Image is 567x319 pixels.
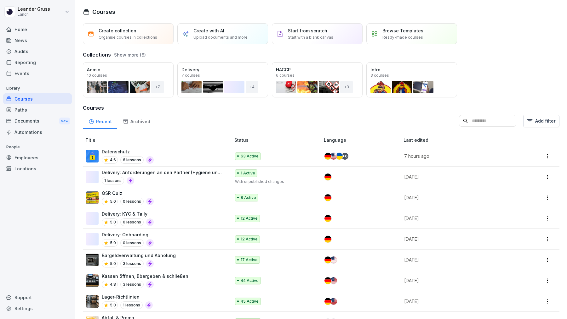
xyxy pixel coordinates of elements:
[276,74,295,77] p: 6 courses
[3,57,72,68] div: Reporting
[246,81,258,93] div: + 4
[110,302,116,308] p: 5.0
[3,115,72,127] div: Documents
[120,198,144,205] p: 0 lessons
[3,46,72,57] a: Audits
[102,231,154,238] p: Delivery: Onboarding
[83,62,174,97] a: Admin10 courses+7
[3,142,72,152] p: People
[340,81,353,93] div: + 3
[324,215,331,222] img: de.svg
[86,274,99,287] img: h81973bi7xjfk70fncdre0go.png
[330,298,337,305] img: us.svg
[382,35,423,40] p: Ready-made courses
[241,153,259,159] p: 63 Active
[341,153,348,160] div: + 6
[18,7,50,12] p: Leander Gruss
[86,191,99,204] img: obnkpd775i6k16aorbdxlnn7.png
[102,211,154,217] p: Delivery: KYC & Tally
[120,260,144,267] p: 3 lessons
[241,299,259,304] p: 45 Active
[3,152,72,163] a: Employees
[3,83,72,93] p: Library
[404,215,512,222] p: [DATE]
[330,153,337,160] img: us.svg
[193,35,248,40] p: Upload documents and more
[404,236,512,242] p: [DATE]
[120,156,144,164] p: 6 lessons
[18,12,50,17] p: Lanch
[324,153,331,160] img: de.svg
[370,66,453,73] p: Intro
[99,27,136,34] p: Create collection
[92,8,115,16] h1: Courses
[382,27,423,34] p: Browse Templates
[193,27,224,34] p: Create with AI
[87,74,107,77] p: 10 courses
[234,137,322,143] p: Status
[370,74,389,77] p: 3 courses
[110,261,116,267] p: 5.0
[330,277,337,284] img: us.svg
[83,51,111,58] h3: Collections
[86,295,99,308] img: g9g0z14z6r0gwnvoxvhir8sm.png
[3,104,72,115] div: Paths
[324,256,331,263] img: de.svg
[324,137,401,143] p: Language
[366,62,457,97] a: Intro3 courses
[177,62,268,97] a: Delivery7 courses+4
[404,194,512,201] p: [DATE]
[3,115,72,127] a: DocumentsNew
[324,173,331,180] img: de.svg
[241,278,259,283] p: 44 Active
[86,150,99,162] img: gp1n7epbxsf9lzaihqn479zn.png
[324,236,331,243] img: de.svg
[99,35,157,40] p: Organise courses in collections
[404,137,519,143] p: Last edited
[59,118,70,125] div: New
[336,153,343,160] img: ua.svg
[241,257,258,263] p: 17 Active
[241,195,256,201] p: 8 Active
[120,301,143,309] p: 1 lessons
[102,252,176,259] p: Bargeldverwaltung und Abholung
[110,157,116,163] p: 4.6
[3,68,72,79] a: Events
[288,27,327,34] p: Start from scratch
[85,137,232,143] p: Title
[3,303,72,314] div: Settings
[114,52,146,58] button: Show more (6)
[288,35,333,40] p: Start with a blank canvas
[3,93,72,104] a: Courses
[120,239,144,247] p: 0 lessons
[181,66,264,73] p: Delivery
[241,236,258,242] p: 12 Active
[404,277,512,284] p: [DATE]
[3,35,72,46] a: News
[102,177,124,184] p: 1 lessons
[3,163,72,174] a: Locations
[3,292,72,303] div: Support
[117,113,156,129] a: Archived
[235,179,314,184] p: With unpublished changes
[120,218,144,226] p: 0 lessons
[151,81,164,93] div: + 7
[3,127,72,138] a: Automations
[86,254,99,266] img: th9trzu144u9p3red8ow6id8.png
[404,173,512,180] p: [DATE]
[181,74,200,77] p: 7 courses
[241,216,258,221] p: 12 Active
[120,281,144,288] p: 3 lessons
[3,24,72,35] a: Home
[102,273,188,279] p: Kassen öffnen, übergeben & schließen
[110,219,116,225] p: 5.0
[324,194,331,201] img: de.svg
